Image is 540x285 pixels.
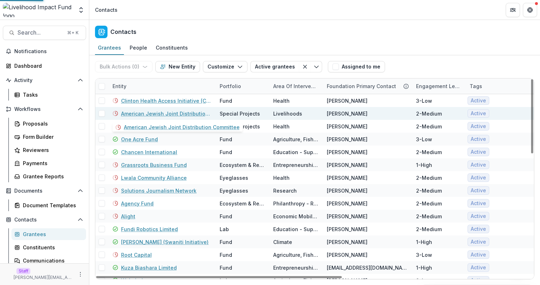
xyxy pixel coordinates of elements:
button: Active grantees [250,61,299,72]
div: Reviewers [23,146,80,154]
span: Active [471,162,486,168]
a: Payments [11,157,86,169]
div: Dashboard [14,62,80,70]
div: 2-Medium [416,187,442,194]
div: Economic Mobility [273,213,318,220]
p: [PERSON_NAME][EMAIL_ADDRESS][DOMAIN_NAME] [14,274,73,281]
a: Agency Fund [121,200,154,207]
a: Chancen International [121,148,177,156]
div: Engagement level [412,78,465,94]
div: Health [273,97,290,105]
div: [PERSON_NAME] [327,97,367,105]
div: Tasks [23,91,80,98]
div: [PERSON_NAME] [327,110,367,117]
button: Search... [3,26,86,40]
span: Workflows [14,106,75,112]
div: Entity [108,82,131,90]
a: Grantees [95,41,124,55]
a: Constituents [153,41,191,55]
div: 2-Medium [416,110,442,117]
a: Grantees [11,228,86,240]
div: Contacts [95,6,117,14]
a: Alight [121,213,135,220]
a: Grassroots Business Fund [121,161,187,169]
div: Grantees [95,42,124,53]
div: [PERSON_NAME] [327,161,367,169]
a: American Jewish Joint Distribution Committee [121,110,211,117]
span: Active [471,265,486,271]
div: 1-High [416,161,432,169]
span: Active [471,111,486,117]
div: 2-Medium [416,148,442,156]
div: Constituents [23,244,80,251]
div: People [127,42,150,53]
a: Communications [11,255,86,266]
div: Form Builder [23,133,80,141]
nav: breadcrumb [92,5,120,15]
div: Payments [23,159,80,167]
button: Open entity switcher [76,3,86,17]
a: Clinton Health Access Initiative (CHAI) [121,97,211,105]
button: More [76,270,85,279]
span: Activity [14,77,75,83]
a: Constituents [11,241,86,253]
div: Entity [108,78,215,94]
div: 1-High [416,264,432,271]
button: Partners [506,3,520,17]
div: Tags [465,82,486,90]
p: Staff [16,268,30,274]
span: Active [471,200,486,207]
a: People [127,41,150,55]
div: Fund [220,97,232,105]
span: Active [471,123,486,129]
a: Dashboard [3,60,86,72]
div: Research [273,187,297,194]
div: 3-Low [416,277,432,284]
div: Fund [220,148,232,156]
div: Health [273,174,290,182]
div: Engagement level [412,82,465,90]
span: Documents [14,188,75,194]
a: Grantee Reports [11,171,86,182]
button: New Entity [155,61,200,72]
div: Fund [220,136,232,143]
button: Open Activity [3,75,86,86]
div: [PERSON_NAME] [327,238,367,246]
span: Active [471,213,486,219]
div: Area of intervention [269,82,322,90]
div: Foundation Primary Contact [322,82,400,90]
span: Active [471,226,486,232]
div: Document Templates [23,202,80,209]
a: Solutions Journalism Network [121,187,196,194]
span: Active [471,175,486,181]
a: [PERSON_NAME] (Swaniti Initiative) [121,238,209,246]
div: Grantees [23,230,80,238]
div: 2-Medium [416,225,442,233]
div: 2-Medium [416,213,442,220]
img: Livelihood Impact Fund logo [3,3,73,17]
h2: Contacts [110,29,136,35]
div: 3-Low [416,251,432,259]
div: Fund [220,213,232,220]
div: [PERSON_NAME] [327,174,367,182]
div: Special Projects [220,110,260,117]
div: Fund [220,264,232,271]
div: Entrepreneurship - Business Support [273,161,318,169]
button: Get Help [523,3,537,17]
div: 1-High [416,238,432,246]
button: Clear filter [299,61,311,72]
span: Active [471,239,486,245]
button: Notifications [3,46,86,57]
div: [EMAIL_ADDRESS][DOMAIN_NAME] [327,264,407,271]
span: Notifications [14,49,83,55]
div: Foundation Primary Contact [322,78,412,94]
a: Carecubes [121,123,148,130]
span: Active [471,136,486,142]
div: Agriculture, Fishing & Conservation [273,136,318,143]
div: Proposals [23,120,80,127]
div: Livelihoods [273,110,302,117]
div: [PERSON_NAME] [327,148,367,156]
div: [PERSON_NAME] [327,225,367,233]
